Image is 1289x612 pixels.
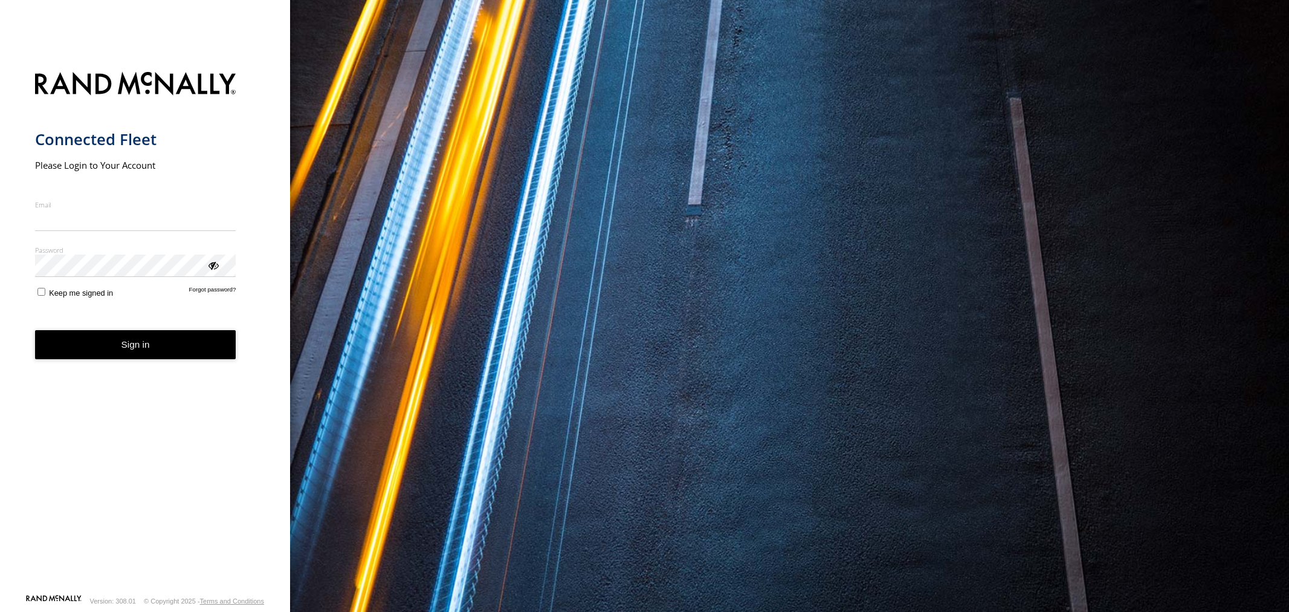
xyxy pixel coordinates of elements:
[35,129,236,149] h1: Connected Fleet
[35,246,236,255] label: Password
[35,65,256,594] form: main
[207,259,219,271] div: ViewPassword
[49,288,113,298] span: Keep me signed in
[144,597,264,605] div: © Copyright 2025 -
[37,288,45,296] input: Keep me signed in
[35,159,236,171] h2: Please Login to Your Account
[35,330,236,360] button: Sign in
[90,597,136,605] div: Version: 308.01
[35,200,236,209] label: Email
[35,70,236,100] img: Rand McNally
[200,597,264,605] a: Terms and Conditions
[26,595,82,607] a: Visit our Website
[189,286,236,298] a: Forgot password?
